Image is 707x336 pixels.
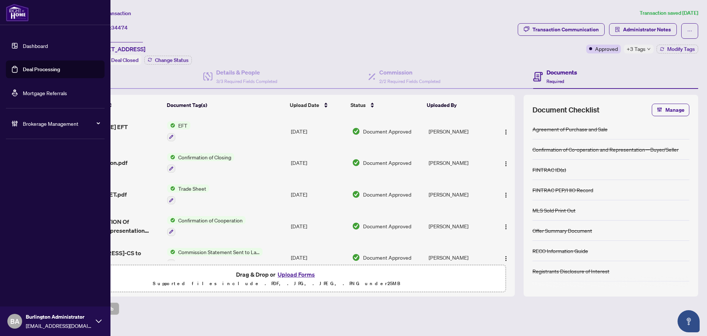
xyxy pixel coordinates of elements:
button: Logo [500,188,512,200]
img: Logo [503,161,509,167]
td: [DATE] [288,179,349,210]
span: [EMAIL_ADDRESS][DOMAIN_NAME] [26,322,92,330]
a: Dashboard [23,42,48,49]
span: EFT [175,121,190,129]
span: solution [615,27,620,32]
div: Registrants Disclosure of Interest [532,267,609,275]
span: BA [10,316,20,326]
button: Status IconTrade Sheet [167,184,209,204]
button: Logo [500,125,512,137]
span: [STREET_ADDRESS] [91,45,145,53]
span: Upload Date [290,101,319,109]
td: [PERSON_NAME] [426,115,493,147]
img: Status Icon [167,153,175,161]
button: Upload Forms [275,270,317,279]
span: 10 CONFIRMATION Of Cooperation Representation Initials Needed.pdf [68,217,161,235]
span: Manage [665,104,685,116]
button: Logo [500,157,512,169]
button: Status IconEFT [167,121,190,141]
span: Status [351,101,366,109]
img: Logo [503,256,509,261]
img: Document Status [352,222,360,230]
th: Document Tag(s) [164,95,287,115]
td: [PERSON_NAME] [426,179,493,210]
span: ellipsis [687,28,692,34]
a: Mortgage Referrals [23,90,67,96]
span: Burlington Administrator [26,313,92,321]
span: Drag & Drop or [236,270,317,279]
span: 34474 [111,24,128,31]
img: logo [6,4,29,21]
button: Administrator Notes [609,23,677,36]
button: Status IconCommission Statement Sent to Lawyer [167,248,263,268]
td: [DATE] [288,242,349,274]
span: Required [546,79,564,84]
span: 3/3 Required Fields Completed [216,79,277,84]
span: Document Checklist [532,105,599,115]
td: [PERSON_NAME] [426,210,493,242]
h4: Documents [546,68,577,77]
div: Transaction Communication [532,24,599,35]
div: FINTRAC ID(s) [532,166,566,174]
button: Open asap [678,310,700,332]
span: 2/2 Required Fields Completed [379,79,440,84]
th: Upload Date [287,95,348,115]
span: Trade Sheet [175,184,209,193]
span: Document Approved [363,127,411,135]
span: Change Status [155,58,189,63]
span: +3 Tags [627,45,646,53]
span: Document Approved [363,222,411,230]
button: Modify Tags [657,45,698,53]
img: Status Icon [167,248,175,256]
span: Drag & Drop orUpload FormsSupported files include .PDF, .JPG, .JPEG, .PNG under25MB [48,265,506,292]
div: RECO Information Guide [532,247,588,255]
div: Agreement of Purchase and Sale [532,125,608,133]
img: Logo [503,192,509,198]
div: Confirmation of Co-operation and Representation—Buyer/Seller [532,145,679,153]
span: View Transaction [92,10,131,17]
button: Logo [500,220,512,232]
span: [PERSON_NAME] EFT 2506006.pdf [68,122,161,140]
th: Status [348,95,424,115]
img: Document Status [352,159,360,167]
article: Transaction saved [DATE] [640,9,698,17]
button: Manage [652,104,689,116]
span: down [647,47,651,51]
td: [PERSON_NAME] [426,147,493,179]
span: Modify Tags [667,46,695,52]
span: Approved [595,45,618,53]
img: Document Status [352,127,360,135]
span: Confirmation of Cooperation [175,216,246,224]
span: Deal Closed [111,57,138,63]
img: Logo [503,224,509,230]
span: Brokerage Management [23,119,99,128]
img: Status Icon [167,216,175,224]
h4: Commission [379,68,440,77]
td: [DATE] [288,210,349,242]
span: [STREET_ADDRESS]-CS to Lawyer.pdf [68,249,161,266]
td: [DATE] [288,115,349,147]
div: FINTRAC PEP/HIO Record [532,186,593,194]
button: Status IconConfirmation of Closing [167,153,234,173]
div: MLS Sold Print Out [532,206,576,214]
a: Deal Processing [23,66,60,73]
button: Change Status [144,56,192,65]
th: Uploaded By [424,95,491,115]
img: Document Status [352,190,360,198]
div: Offer Summary Document [532,226,592,235]
span: Document Approved [363,159,411,167]
th: (16) File Name [65,95,164,115]
img: Status Icon [167,184,175,193]
button: Logo [500,252,512,263]
span: Administrator Notes [623,24,671,35]
button: Status IconConfirmation of Cooperation [167,216,246,236]
span: Document Approved [363,190,411,198]
p: Supported files include .PDF, .JPG, .JPEG, .PNG under 25 MB [52,279,501,288]
h4: Details & People [216,68,277,77]
button: Transaction Communication [518,23,605,36]
td: [PERSON_NAME] [426,242,493,274]
span: Commission Statement Sent to Lawyer [175,248,263,256]
img: Document Status [352,253,360,261]
img: Logo [503,129,509,135]
td: [DATE] [288,147,349,179]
